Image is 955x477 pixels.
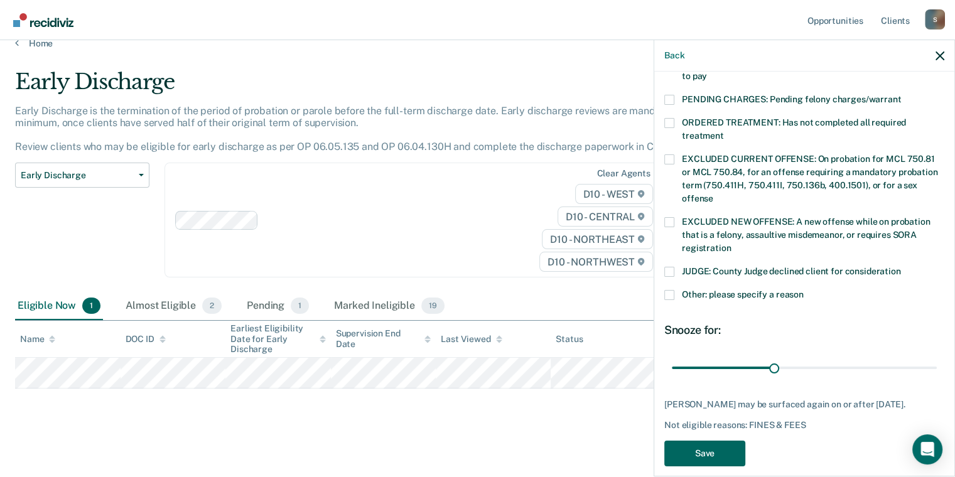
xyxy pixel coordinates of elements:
[123,292,224,320] div: Almost Eligible
[336,328,431,350] div: Supervision End Date
[15,69,731,105] div: Early Discharge
[925,9,945,29] button: Profile dropdown button
[596,168,650,179] div: Clear agents
[539,252,652,272] span: D10 - NORTHWEST
[21,170,134,181] span: Early Discharge
[912,434,942,464] div: Open Intercom Messenger
[664,399,944,410] div: [PERSON_NAME] may be surfaced again on or after [DATE].
[421,297,445,314] span: 19
[15,105,690,153] p: Early Discharge is the termination of the period of probation or parole before the full-term disc...
[15,38,940,49] a: Home
[542,229,652,249] span: D10 - NORTHEAST
[244,292,311,320] div: Pending
[664,420,944,431] div: Not eligible reasons: FINES & FEES
[126,334,166,345] div: DOC ID
[664,50,684,61] button: Back
[558,206,653,227] span: D10 - CENTRAL
[575,184,653,204] span: D10 - WEST
[332,292,446,320] div: Marked Ineligible
[682,94,901,104] span: PENDING CHARGES: Pending felony charges/warrant
[682,217,930,253] span: EXCLUDED NEW OFFENSE: A new offense while on probation that is a felony, assaultive misdemeanor, ...
[82,297,100,314] span: 1
[682,289,804,299] span: Other: please specify a reason
[682,117,906,141] span: ORDERED TREATMENT: Has not completed all required treatment
[202,297,222,314] span: 2
[441,334,502,345] div: Last Viewed
[556,334,583,345] div: Status
[682,266,901,276] span: JUDGE: County Judge declined client for consideration
[230,323,326,355] div: Earliest Eligibility Date for Early Discharge
[13,13,73,27] img: Recidiviz
[682,154,937,203] span: EXCLUDED CURRENT OFFENSE: On probation for MCL 750.81 or MCL 750.84, for an offense requiring a m...
[664,441,745,466] button: Save
[664,323,944,337] div: Snooze for:
[291,297,309,314] span: 1
[20,334,55,345] div: Name
[925,9,945,29] div: S
[15,292,103,320] div: Eligible Now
